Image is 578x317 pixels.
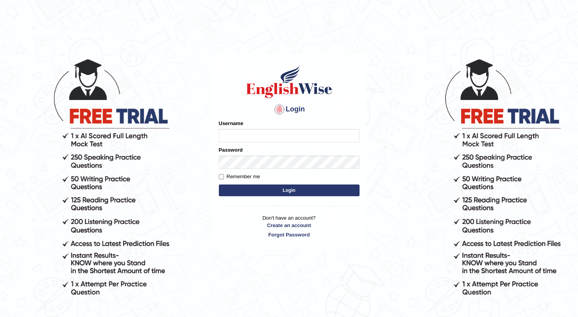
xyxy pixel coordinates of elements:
label: Username [219,120,243,127]
label: Remember me [219,173,260,181]
input: Remember me [219,174,224,179]
label: Password [219,146,243,154]
a: Forgot Password [219,231,360,238]
h4: Login [219,103,360,116]
p: Don't have an account? [219,214,360,238]
img: Logo of English Wise sign in for intelligent practice with AI [245,64,334,99]
button: Login [219,184,360,196]
a: Create an account [219,222,360,229]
